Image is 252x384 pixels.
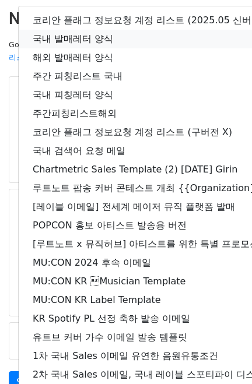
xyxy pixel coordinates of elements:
[9,9,243,29] h2: New Campaign
[9,40,159,62] small: Google Sheet:
[194,328,252,384] iframe: Chat Widget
